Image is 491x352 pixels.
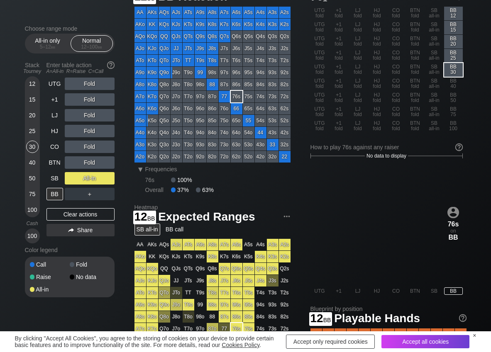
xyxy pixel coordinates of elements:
div: TT [183,55,194,66]
div: SB all-in [425,35,444,49]
div: 92s [279,67,291,78]
div: 85s [243,79,254,90]
div: × [473,332,476,339]
div: 40 [26,156,39,169]
span: No data to display [366,153,406,159]
div: UTG fold [310,91,329,105]
div: KQs [159,19,170,30]
div: 62o [231,151,242,163]
div: 88 [207,79,218,90]
div: BTN fold [406,63,425,77]
div: T8o [183,79,194,90]
div: 98o [195,79,206,90]
div: +1 fold [330,7,348,20]
div: 42s [279,127,291,138]
img: help.32db89a4.svg [458,313,467,323]
div: Q2s [279,31,291,42]
div: 52o [243,151,254,163]
div: KQo [147,31,158,42]
div: BB 25 [444,49,463,63]
div: 92o [195,151,206,163]
div: K4s [255,19,266,30]
div: 82s [279,79,291,90]
div: 99 [195,67,206,78]
div: 74s [255,91,266,102]
div: J4s [255,43,266,54]
div: 100 [26,204,39,216]
div: A8s [207,7,218,18]
div: Accept all cookies [381,335,469,348]
div: AJo [134,43,146,54]
div: A2o [134,151,146,163]
div: BTN fold [406,91,425,105]
div: Q5s [243,31,254,42]
div: Fold [65,141,115,153]
div: BTN [46,156,63,169]
div: 66 [231,103,242,114]
div: 76s [145,177,171,183]
div: +1 fold [330,105,348,119]
div: 43s [267,127,278,138]
div: LJ fold [349,49,367,63]
div: ATo [134,55,146,66]
div: JTo [171,55,182,66]
div: T9o [183,67,194,78]
div: 37% [171,187,196,193]
div: 20 [26,109,39,121]
div: CO fold [387,77,406,91]
div: T3s [267,55,278,66]
div: +1 fold [330,35,348,49]
div: A=All-in R=Raise C=Call [46,68,115,74]
div: +1 fold [330,77,348,91]
div: Raise [30,274,70,280]
div: SB all-in [425,91,444,105]
div: 74o [219,127,230,138]
div: +1 fold [330,63,348,77]
div: 65o [231,115,242,126]
div: 86s [231,79,242,90]
div: 73o [219,139,230,151]
div: 55 [243,115,254,126]
div: HJ fold [368,35,386,49]
div: 53s [267,115,278,126]
div: 73s [267,91,278,102]
div: K7o [147,91,158,102]
div: J2s [279,43,291,54]
div: HJ fold [368,49,386,63]
div: UTG fold [310,105,329,119]
div: 54s [255,115,266,126]
div: LJ fold [349,63,367,77]
div: 64o [231,127,242,138]
div: LJ fold [349,7,367,20]
div: 87s [219,79,230,90]
div: 63s [267,103,278,114]
div: Q8s [207,31,218,42]
div: QTs [183,31,194,42]
div: J6s [231,43,242,54]
div: J3o [171,139,182,151]
div: Fold [65,93,115,106]
div: BB 15 [444,21,463,34]
img: help.32db89a4.svg [106,61,115,70]
div: UTG fold [310,63,329,77]
div: K3s [267,19,278,30]
div: 93o [195,139,206,151]
div: Fold [65,78,115,90]
div: A9s [195,7,206,18]
div: 85o [207,115,218,126]
div: A2s [279,7,291,18]
div: J4o [171,127,182,138]
div: LJ fold [349,91,367,105]
div: A4s [255,7,266,18]
div: A5o [134,115,146,126]
div: T4o [183,127,194,138]
div: 53o [243,139,254,151]
div: T5o [183,115,194,126]
img: share.864f2f62.svg [68,228,74,233]
div: AA [134,7,146,18]
div: CO [46,141,63,153]
div: 32s [279,139,291,151]
div: 32o [267,151,278,163]
div: +1 fold [330,119,348,133]
div: 72o [219,151,230,163]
